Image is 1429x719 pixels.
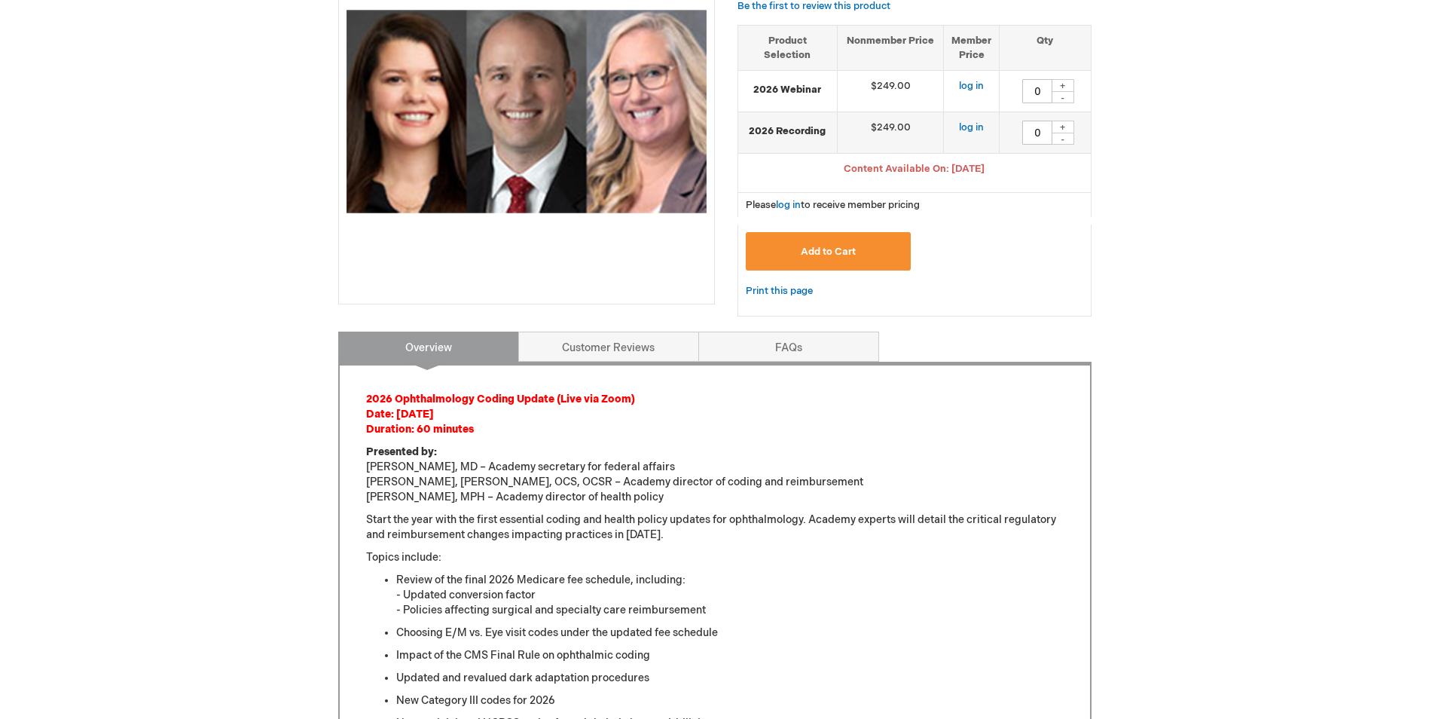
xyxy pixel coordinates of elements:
[366,393,635,436] font: 2026 Ophthalmology Coding Update (Live via Zoom) Date: [DATE] Duration: 60 minutes
[838,112,944,154] td: $249.00
[844,163,985,175] span: Content Available On: [DATE]
[396,573,1064,618] li: Review of the final 2026 Medicare fee schedule, including: - Updated conversion factor - Policies...
[396,648,1064,663] li: Impact of the CMS Final Rule on ophthalmic coding
[366,445,437,458] strong: Presented by:
[1052,121,1074,133] div: +
[518,332,699,362] a: Customer Reviews
[838,71,944,112] td: $249.00
[1052,133,1074,145] div: -
[338,332,519,362] a: Overview
[1022,79,1052,103] input: Qty
[396,626,1064,641] li: Choosing E/M vs. Eye visit codes under the updated fee schedule
[959,80,984,92] a: log in
[746,282,813,301] a: Print this page
[746,124,830,139] strong: 2026 Recording
[776,199,801,211] a: log in
[366,512,1064,543] p: Start the year with the first essential coding and health policy updates for ophthalmology. Acade...
[746,83,830,97] strong: 2026 Webinar
[1052,79,1074,92] div: +
[396,671,1064,686] li: Updated and revalued dark adaptation procedures
[838,25,944,70] th: Nonmember Price
[366,550,1064,565] p: Topics include:
[1000,25,1091,70] th: Qty
[746,232,911,271] button: Add to Cart
[1022,121,1052,145] input: Qty
[738,25,838,70] th: Product Selection
[698,332,879,362] a: FAQs
[1052,91,1074,103] div: -
[944,25,1000,70] th: Member Price
[746,199,920,211] span: Please to receive member pricing
[396,693,1064,708] li: New Category III codes for 2026
[366,445,1064,505] p: [PERSON_NAME], MD – Academy secretary for federal affairs [PERSON_NAME], [PERSON_NAME], OCS, OCSR...
[801,246,856,258] span: Add to Cart
[959,121,984,133] a: log in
